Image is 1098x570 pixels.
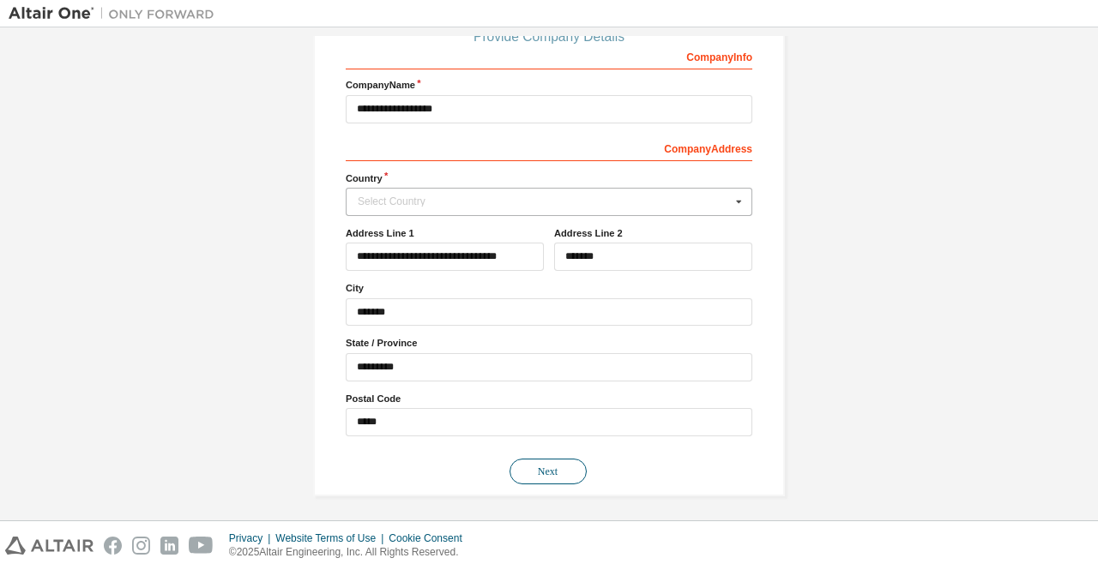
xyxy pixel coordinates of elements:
[5,537,94,555] img: altair_logo.svg
[160,537,178,555] img: linkedin.svg
[346,336,752,350] label: State / Province
[229,545,473,560] p: © 2025 Altair Engineering, Inc. All Rights Reserved.
[346,171,752,185] label: Country
[389,531,472,545] div: Cookie Consent
[9,5,223,22] img: Altair One
[229,531,275,545] div: Privacy
[510,459,587,484] button: Next
[275,531,389,545] div: Website Terms of Use
[189,537,214,555] img: youtube.svg
[346,134,752,161] div: Company Address
[132,537,150,555] img: instagram.svg
[346,226,544,240] label: Address Line 1
[358,196,731,207] div: Select Country
[346,42,752,69] div: Company Info
[104,537,122,555] img: facebook.svg
[346,78,752,92] label: Company Name
[346,392,752,405] label: Postal Code
[346,281,752,295] label: City
[554,226,752,240] label: Address Line 2
[346,32,752,42] div: Provide Company Details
